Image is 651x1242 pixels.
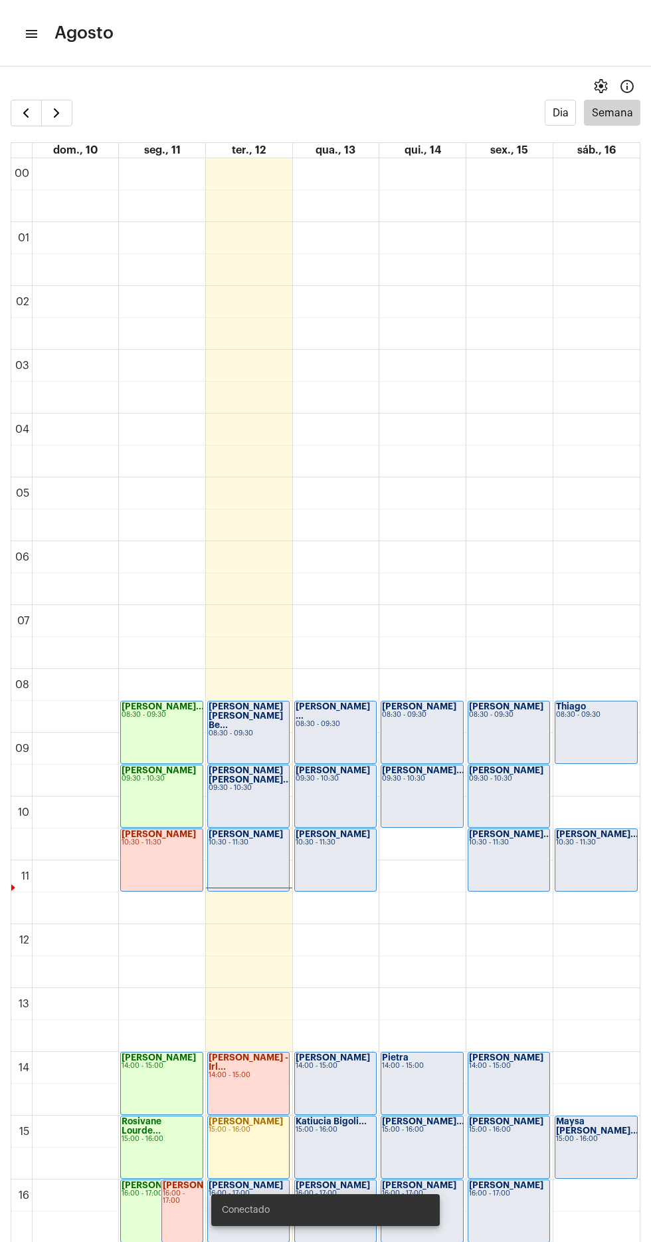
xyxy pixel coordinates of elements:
[296,721,375,728] div: 08:30 - 09:30
[13,424,32,435] div: 04
[209,730,288,737] div: 08:30 - 09:30
[24,26,37,42] mat-icon: sidenav icon
[382,1062,462,1070] div: 14:00 - 15:00
[122,1053,196,1062] strong: [PERSON_NAME]
[122,711,201,719] div: 08:30 - 09:30
[229,143,268,158] a: 12 de agosto de 2025
[122,775,201,783] div: 09:30 - 10:30
[15,807,32,818] div: 10
[209,830,283,838] strong: [PERSON_NAME]
[163,1190,201,1205] div: 16:00 - 17:00
[587,73,614,100] button: settings
[222,1203,270,1217] span: Conectado
[296,775,375,783] div: 09:30 - 10:30
[469,1062,549,1070] div: 14:00 - 15:00
[469,1190,549,1197] div: 16:00 - 17:00
[296,830,370,838] strong: [PERSON_NAME]
[313,143,358,158] a: 13 de agosto de 2025
[296,1053,370,1062] strong: [PERSON_NAME]
[209,702,283,729] strong: [PERSON_NAME] [PERSON_NAME] Be...
[19,870,32,882] div: 11
[469,711,549,719] div: 08:30 - 09:30
[469,839,549,846] div: 10:30 - 11:30
[15,232,32,244] div: 01
[382,711,462,719] div: 08:30 - 09:30
[41,100,72,126] button: Próximo Semana
[122,766,196,775] strong: [PERSON_NAME]
[17,1126,32,1138] div: 15
[382,1053,409,1062] strong: Pietra
[469,702,543,711] strong: [PERSON_NAME]
[469,766,543,775] strong: [PERSON_NAME]
[209,1053,288,1071] strong: [PERSON_NAME] - Irl...
[16,1189,32,1201] div: 16
[469,1053,543,1062] strong: [PERSON_NAME]
[13,360,32,372] div: 03
[296,839,375,846] div: 10:30 - 11:30
[122,1181,196,1189] strong: [PERSON_NAME]
[296,1062,375,1070] div: 14:00 - 15:00
[13,296,32,308] div: 02
[382,775,462,783] div: 09:30 - 10:30
[469,830,551,838] strong: [PERSON_NAME]...
[382,702,456,711] strong: [PERSON_NAME]
[545,100,576,126] button: Dia
[15,615,32,627] div: 07
[556,702,586,711] strong: Thiago
[54,23,114,44] span: Agosto
[488,143,531,158] a: 15 de agosto de 2025
[122,702,204,711] strong: [PERSON_NAME]...
[593,78,608,94] span: settings
[469,1181,543,1189] strong: [PERSON_NAME]
[402,143,444,158] a: 14 de agosto de 2025
[469,775,549,783] div: 09:30 - 10:30
[209,766,291,784] strong: [PERSON_NAME] [PERSON_NAME]...
[163,1181,245,1189] strong: [PERSON_NAME]...
[209,839,288,846] div: 10:30 - 11:30
[296,702,370,720] strong: [PERSON_NAME] ...
[469,1126,549,1134] div: 15:00 - 16:00
[614,73,640,100] button: Info
[12,168,32,180] div: 00
[122,830,196,838] strong: [PERSON_NAME]
[296,1126,375,1134] div: 15:00 - 16:00
[209,1117,283,1126] strong: [PERSON_NAME]
[575,143,618,158] a: 16 de agosto de 2025
[122,1136,201,1143] div: 15:00 - 16:00
[619,78,635,94] mat-icon: Info
[556,830,638,838] strong: [PERSON_NAME]...
[584,100,640,126] button: Semana
[13,551,32,563] div: 06
[209,785,288,792] div: 09:30 - 10:30
[382,766,464,775] strong: [PERSON_NAME]...
[469,1117,543,1126] strong: [PERSON_NAME]
[556,711,636,719] div: 08:30 - 09:30
[13,743,32,755] div: 09
[556,839,636,846] div: 10:30 - 11:30
[13,487,32,499] div: 05
[122,1117,161,1135] strong: Rosivane Lourde...
[141,143,183,158] a: 11 de agosto de 2025
[16,1062,32,1074] div: 14
[122,839,201,846] div: 10:30 - 11:30
[556,1117,638,1135] strong: Maysa [PERSON_NAME]...
[17,934,32,946] div: 12
[556,1136,636,1143] div: 15:00 - 16:00
[50,143,100,158] a: 10 de agosto de 2025
[296,1117,367,1126] strong: Katiucia Bigoli...
[209,1126,288,1134] div: 15:00 - 16:00
[382,1126,462,1134] div: 15:00 - 16:00
[209,1072,288,1079] div: 14:00 - 15:00
[382,1117,464,1126] strong: [PERSON_NAME]...
[122,1062,201,1070] div: 14:00 - 15:00
[13,679,32,691] div: 08
[11,100,42,126] button: Semana Anterior
[122,1190,201,1197] div: 16:00 - 17:00
[16,998,32,1010] div: 13
[296,766,370,775] strong: [PERSON_NAME]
